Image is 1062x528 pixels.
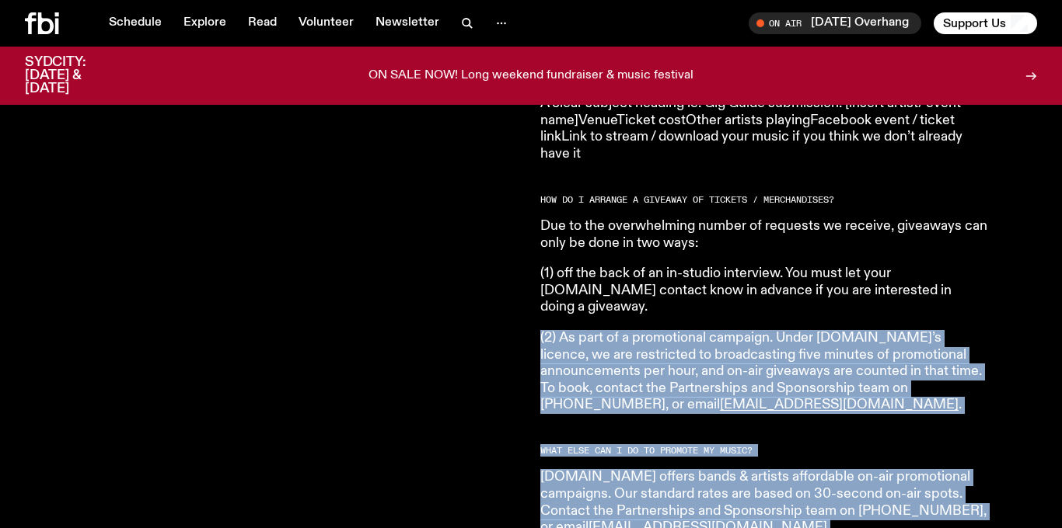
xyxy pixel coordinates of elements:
p: A clear subject heading ie. Gig Guide submission: [insert artist/ event name]VenueTicket costOthe... [540,96,988,162]
p: ON SALE NOW! Long weekend fundraiser & music festival [369,69,693,83]
a: [EMAIL_ADDRESS][DOMAIN_NAME] [720,398,959,412]
p: Due to the overwhelming number of requests we receive, giveaways can only be done in two ways: [540,218,988,252]
a: Read [239,12,286,34]
a: Schedule [100,12,171,34]
span: Support Us [943,16,1006,30]
h2: WHAT ELSE CAN I DO TO PROMOTE MY MUSIC? [540,446,988,455]
button: On Air[DATE] Overhang [749,12,921,34]
p: (2) As part of a promotional campaign. Under [DOMAIN_NAME]’s licence, we are restricted to broadc... [540,330,988,414]
h3: SYDCITY: [DATE] & [DATE] [25,56,124,96]
h2: HOW DO I ARRANGE A GIVEAWAY OF TICKETS / MERCHANDISES? [540,196,988,204]
a: Newsletter [366,12,449,34]
a: Explore [174,12,236,34]
p: (1) off the back of an in-studio interview. You must let your [DOMAIN_NAME] contact know in advan... [540,266,988,316]
a: Volunteer [289,12,363,34]
button: Support Us [934,12,1037,34]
